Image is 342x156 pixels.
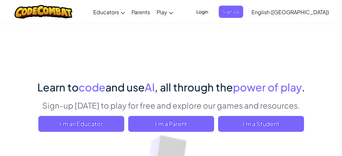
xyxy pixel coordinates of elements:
span: English ([GEOGRAPHIC_DATA]) [251,9,329,16]
a: Parents [128,3,153,21]
button: Login [192,6,212,18]
span: code [79,80,105,94]
a: Play [153,3,176,21]
button: I'm a Student [218,116,304,132]
a: I'm a Parent [128,116,214,132]
span: Play [157,9,167,16]
img: CodeCombat logo [15,5,72,19]
span: AI [145,80,155,94]
a: Educators [90,3,128,21]
span: Educators [93,9,119,16]
span: , all through the [155,80,233,94]
span: power of play [233,80,302,94]
a: I'm an Educator [38,116,124,132]
p: Sign-up [DATE] to play for free and explore our games and resources. [37,100,305,111]
a: English ([GEOGRAPHIC_DATA]) [248,3,332,21]
span: and use [105,80,145,94]
button: Sign Up [219,6,243,18]
span: Learn to [37,80,79,94]
span: . [302,80,305,94]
